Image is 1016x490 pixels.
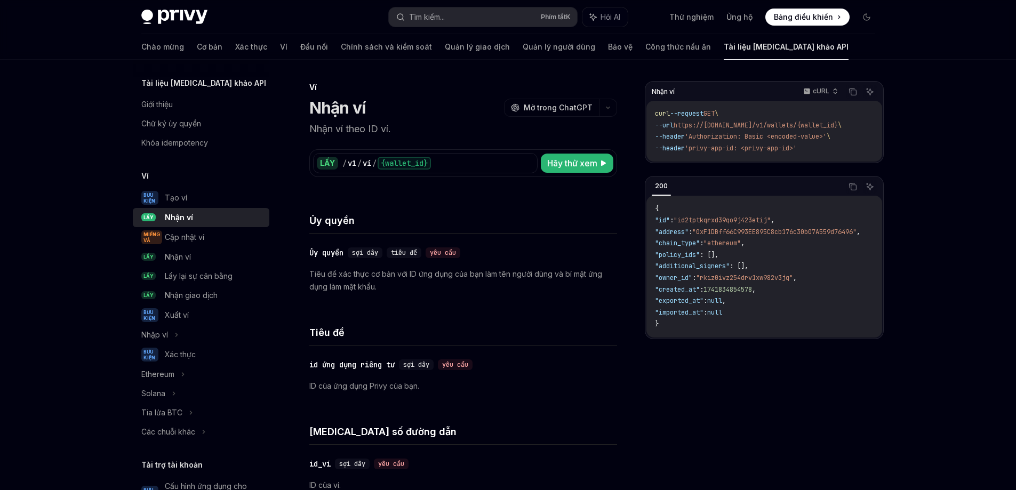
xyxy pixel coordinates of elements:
font: 200 [655,182,668,190]
font: Tài liệu [MEDICAL_DATA] khảo API [724,42,849,51]
font: Giới thiệu [141,100,173,109]
font: Mở trong ChatGPT [524,103,593,112]
font: Nhận ví [309,98,366,117]
font: v1 [348,158,356,168]
span: { [655,204,659,213]
span: : [689,228,692,236]
span: : [670,216,674,224]
font: Quản lý người dùng [523,42,595,51]
span: "address" [655,228,689,236]
font: sợi dây [403,360,429,369]
font: Chính sách và kiểm soát [341,42,432,51]
a: Thử nghiệm [669,12,714,22]
font: Quản lý giao dịch [445,42,510,51]
font: Đầu nối [300,42,328,51]
font: id_ví [309,459,331,469]
a: Cơ bản [197,34,222,60]
span: "owner_id" [655,274,692,282]
font: Khóa idempotency [141,138,208,147]
button: Mở trong ChatGPT [504,99,599,117]
span: "rkiz0ivz254drv1xw982v3jq" [696,274,793,282]
span: https://[DOMAIN_NAME]/v1/wallets/{wallet_id} [674,121,838,130]
span: --header [655,144,685,152]
a: Ví [280,34,287,60]
span: GET [703,109,715,118]
a: Xác thực [235,34,267,60]
span: "exported_at" [655,296,703,305]
font: Tiêu đề [309,327,345,338]
font: / [357,158,362,168]
font: Thử nghiệm [669,12,714,21]
font: Nhận ví [165,252,191,261]
span: null [707,308,722,317]
a: BƯU KIỆNTạo ví [133,188,269,208]
span: , [722,296,726,305]
font: Hãy thử xem [547,158,597,168]
a: Ủng hộ [726,12,753,22]
span: \ [827,132,830,141]
font: Các chuỗi khác [141,427,195,436]
a: Công thức nấu ăn [645,34,711,60]
font: Ví [309,83,317,92]
a: BƯU KIỆNXuất ví [133,305,269,325]
span: 'privy-app-id: <privy-app-id>' [685,144,797,152]
span: "additional_signers" [655,262,730,270]
font: Ví [280,42,287,51]
button: cURL [797,83,843,101]
font: Ví [141,171,149,180]
span: "0xF1DBff66C993EE895C8cb176c30b07A559d76496" [692,228,857,236]
font: LẤY [143,292,154,298]
font: Ủy quyền [309,215,355,226]
a: Đầu nối [300,34,328,60]
font: yêu cầu [378,460,404,468]
font: BƯU KIỆN [143,309,155,321]
span: , [793,274,797,282]
a: LẤYNhận ví [133,247,269,267]
span: , [771,216,774,224]
button: Chuyển đổi chế độ tối [858,9,875,26]
span: "imported_at" [655,308,703,317]
span: : [700,239,703,247]
a: Tài liệu [MEDICAL_DATA] khảo API [724,34,849,60]
a: BƯU KIỆNXác thực [133,344,269,365]
span: , [857,228,860,236]
font: Bảo vệ [608,42,633,51]
font: Nhập ví [141,330,168,339]
span: "id" [655,216,670,224]
font: Chào mừng [141,42,184,51]
button: Sao chép nội dung từ khối mã [846,85,860,99]
a: Quản lý người dùng [523,34,595,60]
a: MIẾNG VÁCập nhật ví [133,227,269,247]
font: Xác thực [165,350,196,359]
font: [MEDICAL_DATA] số đường dẫn [309,426,457,437]
font: Ủy quyền [309,248,343,258]
font: Xuất ví [165,310,189,319]
button: Sao chép nội dung từ khối mã [846,180,860,194]
font: Bảng điều khiển [774,12,833,21]
font: LẤY [143,273,154,279]
span: \ [715,109,718,118]
span: : [703,296,707,305]
button: Hỏi AI [582,7,628,27]
font: sợi dây [339,460,365,468]
font: yêu cầu [442,360,468,369]
span: "policy_ids" [655,251,700,259]
font: {wallet_id} [381,158,428,168]
font: Tia lửa BTC [141,408,182,417]
font: / [372,158,377,168]
font: sợi dây [352,248,378,257]
font: LẤY [143,254,154,260]
font: Tài liệu [MEDICAL_DATA] khảo API [141,78,266,87]
span: : [], [730,262,748,270]
font: Công thức nấu ăn [645,42,711,51]
a: Bảng điều khiển [765,9,850,26]
font: tiêu đề [391,248,417,257]
font: Tạo ví [165,193,187,202]
font: / [342,158,347,168]
button: Hãy thử xem [541,154,613,173]
span: 1741834854578 [703,285,752,294]
span: "ethereum" [703,239,741,247]
font: Nhận ví [165,213,193,222]
span: "id2tptkqrxd39qo9j423etij" [674,216,771,224]
font: ví [363,158,371,168]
